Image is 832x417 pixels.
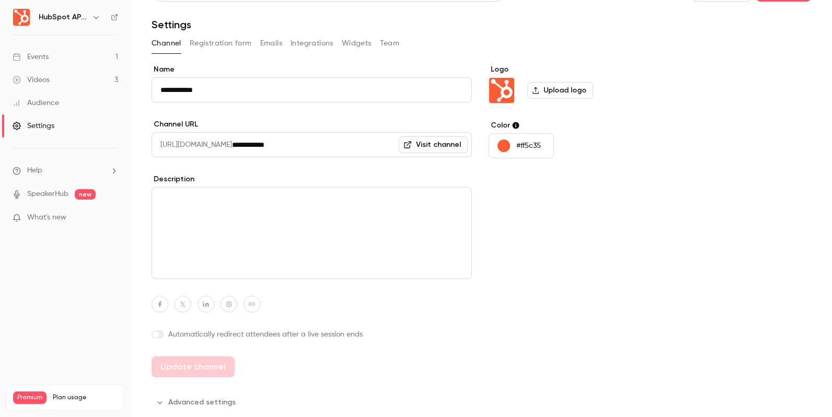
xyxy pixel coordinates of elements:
[13,9,30,26] img: HubSpot APAC
[13,52,49,62] div: Events
[527,82,593,99] label: Upload logo
[13,391,47,404] span: Premium
[13,98,59,108] div: Audience
[152,174,472,184] label: Description
[152,329,472,340] label: Automatically redirect attendees after a live session ends
[53,393,118,402] span: Plan usage
[152,132,232,157] span: [URL][DOMAIN_NAME]
[13,121,54,131] div: Settings
[489,120,649,131] label: Color
[39,12,88,22] h6: HubSpot APAC
[489,78,514,103] img: HubSpot APAC
[516,141,541,151] p: #ff5c35
[489,64,649,75] label: Logo
[152,119,472,130] label: Channel URL
[13,165,118,176] li: help-dropdown-opener
[152,64,472,75] label: Name
[399,136,468,153] a: Visit channel
[190,35,252,52] button: Registration form
[342,35,372,52] button: Widgets
[260,35,282,52] button: Emails
[27,165,42,176] span: Help
[152,18,191,31] h1: Settings
[27,189,68,200] a: SpeakerHub
[489,133,554,158] button: #ff5c35
[489,64,649,103] section: Logo
[380,35,400,52] button: Team
[291,35,333,52] button: Integrations
[75,189,96,200] span: new
[152,394,242,411] button: Advanced settings
[152,35,181,52] button: Channel
[13,75,50,85] div: Videos
[27,212,66,223] span: What's new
